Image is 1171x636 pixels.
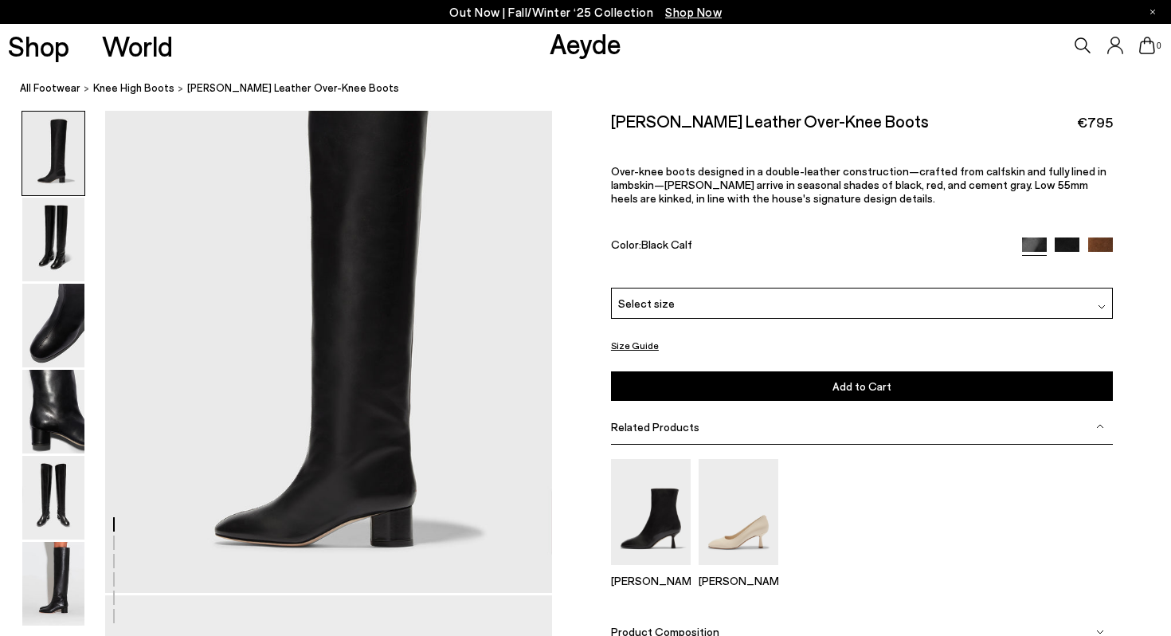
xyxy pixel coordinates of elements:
[611,238,1006,256] div: Color:
[699,459,778,565] img: Giotta Round-Toe Pumps
[449,2,722,22] p: Out Now | Fall/Winter ‘25 Collection
[1139,37,1155,54] a: 0
[1096,628,1104,636] img: svg%3E
[22,284,84,367] img: Willa Leather Over-Knee Boots - Image 3
[611,371,1113,401] button: Add to Cart
[1077,112,1113,132] span: €795
[93,81,174,94] span: knee high boots
[550,26,621,60] a: Aeyde
[618,296,675,312] span: Select size
[832,379,891,393] span: Add to Cart
[1155,41,1163,50] span: 0
[611,554,691,587] a: Dorothy Soft Sock Boots [PERSON_NAME]
[611,420,699,434] span: Related Products
[20,80,80,96] a: All Footwear
[611,459,691,565] img: Dorothy Soft Sock Boots
[1098,303,1106,311] img: svg%3E
[22,370,84,453] img: Willa Leather Over-Knee Boots - Image 4
[187,80,399,96] span: [PERSON_NAME] Leather Over-Knee Boots
[22,112,84,195] img: Willa Leather Over-Knee Boots - Image 1
[22,456,84,540] img: Willa Leather Over-Knee Boots - Image 5
[665,5,722,19] span: Navigate to /collections/new-in
[611,111,929,131] h2: [PERSON_NAME] Leather Over-Knee Boots
[611,336,659,355] button: Size Guide
[20,67,1171,111] nav: breadcrumb
[699,574,778,587] p: [PERSON_NAME]
[93,80,174,96] a: knee high boots
[641,238,692,251] span: Black Calf
[102,32,173,60] a: World
[1096,422,1104,430] img: svg%3E
[22,198,84,281] img: Willa Leather Over-Knee Boots - Image 2
[8,32,69,60] a: Shop
[22,542,84,626] img: Willa Leather Over-Knee Boots - Image 6
[611,165,1113,206] p: Over-knee boots designed in a double-leather construction—crafted from calfskin and fully lined i...
[611,574,691,587] p: [PERSON_NAME]
[699,554,778,587] a: Giotta Round-Toe Pumps [PERSON_NAME]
